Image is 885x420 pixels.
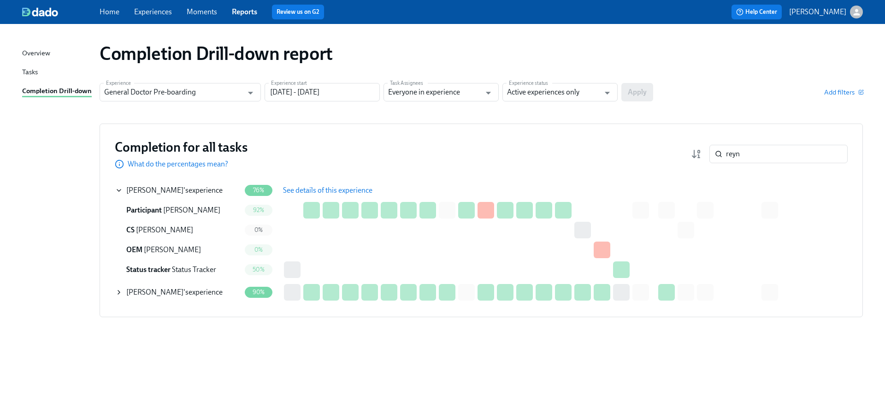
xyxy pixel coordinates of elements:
[128,159,228,169] p: What do the percentages mean?
[126,206,162,214] span: Participant
[22,67,92,78] a: Tasks
[115,260,241,279] div: Status tracker Status Tracker
[115,201,241,219] div: Participant [PERSON_NAME]
[126,185,223,195] div: 's experience
[248,207,270,213] span: 92%
[789,7,846,17] p: [PERSON_NAME]
[144,245,201,254] span: [PERSON_NAME]
[726,145,848,163] input: Search by name
[100,7,119,16] a: Home
[126,225,135,234] span: Credentialing Specialist
[789,6,863,18] button: [PERSON_NAME]
[115,283,241,302] div: [PERSON_NAME]'sexperience
[691,148,702,160] svg: Completion rate (low to high)
[248,187,270,194] span: 76%
[126,288,183,296] span: [PERSON_NAME]
[115,221,241,239] div: CS [PERSON_NAME]
[249,246,268,253] span: 0%
[172,265,216,274] span: Status Tracker
[22,7,58,17] img: dado
[22,48,92,59] a: Overview
[126,287,223,297] div: 's experience
[100,42,333,65] h1: Completion Drill-down report
[232,7,257,16] a: Reports
[249,226,268,233] span: 0%
[22,48,50,59] div: Overview
[22,7,100,17] a: dado
[277,181,379,200] button: See details of this experience
[126,265,171,274] span: Status tracker
[600,86,614,100] button: Open
[187,7,217,16] a: Moments
[283,186,372,195] span: See details of this experience
[115,241,241,259] div: OEM [PERSON_NAME]
[272,5,324,19] button: Review us on G2
[277,7,319,17] a: Review us on G2
[136,225,193,234] span: [PERSON_NAME]
[247,289,271,296] span: 90%
[22,86,92,97] a: Completion Drill-down
[824,88,863,97] button: Add filters
[115,139,248,155] h3: Completion for all tasks
[481,86,496,100] button: Open
[22,67,38,78] div: Tasks
[134,7,172,16] a: Experiences
[247,266,270,273] span: 50%
[126,186,183,195] span: [PERSON_NAME]
[115,181,241,200] div: [PERSON_NAME]'sexperience
[732,5,782,19] button: Help Center
[126,245,142,254] span: Onboarding Experience Manager
[163,206,220,214] span: [PERSON_NAME]
[243,86,258,100] button: Open
[736,7,777,17] span: Help Center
